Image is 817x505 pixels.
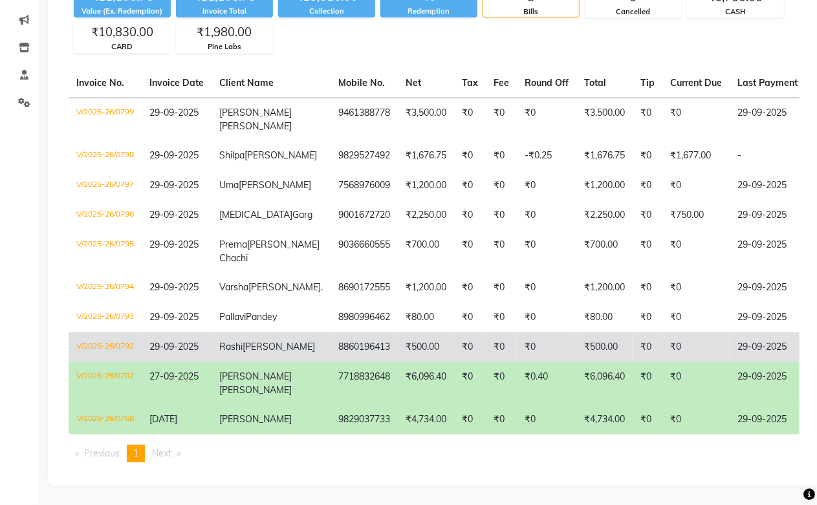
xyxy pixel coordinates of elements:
[576,98,633,141] td: ₹3,500.00
[525,77,569,89] span: Round Off
[662,405,730,435] td: ₹0
[517,362,576,405] td: ₹0.40
[177,23,272,41] div: ₹1,980.00
[398,303,454,332] td: ₹80.00
[338,77,385,89] span: Mobile No.
[248,281,323,293] span: [PERSON_NAME].
[576,362,633,405] td: ₹6,096.40
[69,273,142,303] td: V/2025-26/0794
[380,6,477,17] div: Redemption
[462,77,478,89] span: Tax
[486,141,517,171] td: ₹0
[69,98,142,141] td: V/2025-26/0799
[517,303,576,332] td: ₹0
[688,6,783,17] div: CASH
[662,332,730,362] td: ₹0
[517,200,576,230] td: ₹0
[662,362,730,405] td: ₹0
[331,405,398,435] td: 9829037733
[69,332,142,362] td: V/2025-26/0792
[239,179,311,191] span: [PERSON_NAME]
[517,273,576,303] td: ₹0
[454,303,486,332] td: ₹0
[331,230,398,273] td: 9036660555
[483,6,579,17] div: Bills
[662,273,730,303] td: ₹0
[219,77,274,89] span: Client Name
[331,200,398,230] td: 9001672720
[576,303,633,332] td: ₹80.00
[454,141,486,171] td: ₹0
[517,141,576,171] td: -₹0.25
[69,141,142,171] td: V/2025-26/0798
[149,341,199,352] span: 29-09-2025
[454,273,486,303] td: ₹0
[633,230,662,273] td: ₹0
[633,141,662,171] td: ₹0
[219,239,247,250] span: Prerna
[662,230,730,273] td: ₹0
[219,120,292,132] span: [PERSON_NAME]
[576,332,633,362] td: ₹500.00
[576,273,633,303] td: ₹1,200.00
[517,332,576,362] td: ₹0
[398,171,454,200] td: ₹1,200.00
[331,332,398,362] td: 8860196413
[398,332,454,362] td: ₹500.00
[454,98,486,141] td: ₹0
[486,200,517,230] td: ₹0
[398,98,454,141] td: ₹3,500.00
[219,239,320,264] span: [PERSON_NAME] Chachi
[219,341,243,352] span: Rashi
[454,230,486,273] td: ₹0
[219,413,292,425] span: [PERSON_NAME]
[576,200,633,230] td: ₹2,250.00
[74,23,170,41] div: ₹10,830.00
[149,77,204,89] span: Invoice Date
[243,341,315,352] span: [PERSON_NAME]
[398,405,454,435] td: ₹4,734.00
[245,149,317,161] span: [PERSON_NAME]
[486,171,517,200] td: ₹0
[662,303,730,332] td: ₹0
[219,371,292,382] span: [PERSON_NAME]
[576,141,633,171] td: ₹1,676.75
[331,362,398,405] td: 7718832648
[219,107,292,118] span: [PERSON_NAME]
[633,405,662,435] td: ₹0
[331,98,398,141] td: 9461388778
[219,209,292,220] span: [MEDICAL_DATA]
[219,281,248,293] span: Varsha
[149,311,199,323] span: 29-09-2025
[74,41,170,52] div: CARD
[176,6,273,17] div: Invoice Total
[486,362,517,405] td: ₹0
[69,445,800,462] nav: Pagination
[662,200,730,230] td: ₹750.00
[662,98,730,141] td: ₹0
[149,413,177,425] span: [DATE]
[398,141,454,171] td: ₹1,676.75
[331,141,398,171] td: 9829527492
[576,405,633,435] td: ₹4,734.00
[517,230,576,273] td: ₹0
[219,179,239,191] span: Uma
[69,405,142,435] td: V/2025-26/0768
[149,209,199,220] span: 29-09-2025
[177,41,272,52] div: Pine Labs
[662,171,730,200] td: ₹0
[69,200,142,230] td: V/2025-26/0796
[633,98,662,141] td: ₹0
[454,171,486,200] td: ₹0
[331,303,398,332] td: 8980996462
[486,230,517,273] td: ₹0
[331,171,398,200] td: 7568976009
[406,77,421,89] span: Net
[219,311,246,323] span: Pallavi
[486,303,517,332] td: ₹0
[149,149,199,161] span: 29-09-2025
[633,362,662,405] td: ₹0
[292,209,312,220] span: Garg
[69,362,142,405] td: V/2025-26/0782
[331,273,398,303] td: 8690172555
